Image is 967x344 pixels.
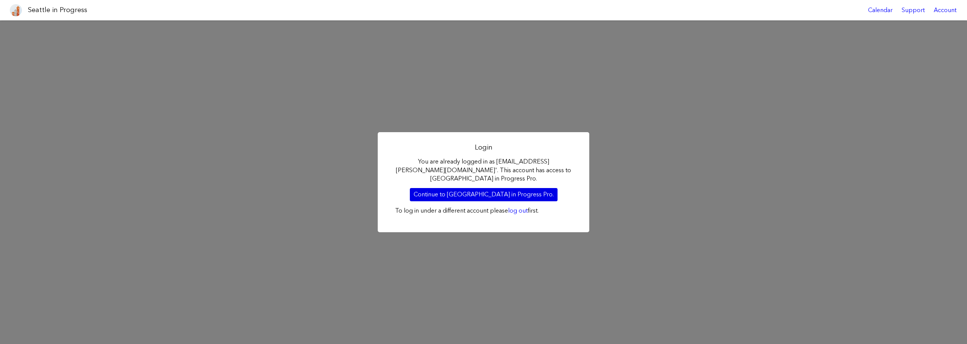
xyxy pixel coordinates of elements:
a: Continue to [GEOGRAPHIC_DATA] in Progress Pro. [410,188,558,201]
h1: Seattle in Progress [28,5,87,15]
h2: Login [395,143,572,152]
p: To log in under a different account please first. [395,207,572,215]
img: favicon-96x96.png [10,4,22,16]
a: log out [508,207,528,214]
p: You are already logged in as [EMAIL_ADDRESS][PERSON_NAME][DOMAIN_NAME]'. This account has access ... [395,157,572,183]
